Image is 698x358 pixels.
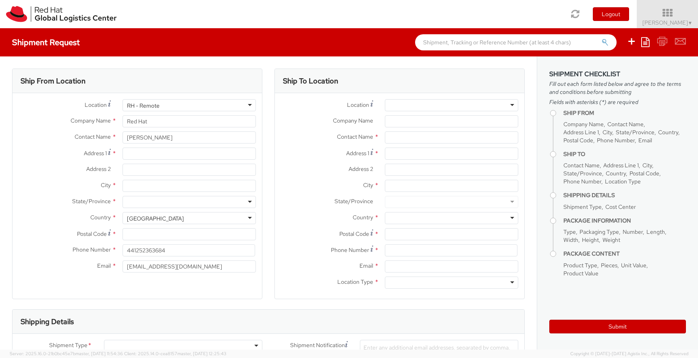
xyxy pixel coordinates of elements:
[642,19,693,26] span: [PERSON_NAME]
[601,262,617,269] span: Pieces
[570,351,688,357] span: Copyright © [DATE]-[DATE] Agistix Inc., All Rights Reserved
[563,162,600,169] span: Contact Name
[563,170,602,177] span: State/Province
[688,20,693,26] span: ▼
[623,228,643,235] span: Number
[607,121,644,128] span: Contact Name
[72,198,111,205] span: State/Province
[124,351,226,356] span: Client: 2025.14.0-cea8157
[563,228,576,235] span: Type
[359,262,373,269] span: Email
[71,117,111,124] span: Company Name
[658,129,678,136] span: Country
[346,150,369,157] span: Address 1
[563,151,686,157] h4: Ship To
[349,165,373,173] span: Address 2
[415,34,617,50] input: Shipment, Tracking or Reference Number (at least 4 chars)
[563,192,686,198] h4: Shipping Details
[563,129,599,136] span: Address Line 1
[593,7,629,21] button: Logout
[12,38,80,47] h4: Shipment Request
[563,203,602,210] span: Shipment Type
[49,341,87,350] span: Shipment Type
[337,133,373,140] span: Contact Name
[177,351,226,356] span: master, [DATE] 12:25:43
[549,80,686,96] span: Fill out each form listed below and agree to the terms and conditions before submitting
[582,236,599,244] span: Height
[603,162,639,169] span: Address Line 1
[127,214,184,223] div: [GEOGRAPHIC_DATA]
[602,236,620,244] span: Weight
[90,214,111,221] span: Country
[629,170,659,177] span: Postal Code
[605,203,636,210] span: Cost Center
[621,262,646,269] span: Unit Value
[563,218,686,224] h4: Package Information
[602,129,612,136] span: City
[10,351,123,356] span: Server: 2025.16.0-21b0bc45e7b
[283,77,338,85] h3: Ship To Location
[97,262,111,269] span: Email
[363,181,373,189] span: City
[77,230,107,237] span: Postal Code
[86,165,111,173] span: Address 2
[127,102,160,110] div: RH - Remote
[580,228,619,235] span: Packaging Type
[331,246,369,254] span: Phone Number
[605,178,641,185] span: Location Type
[563,121,604,128] span: Company Name
[6,6,116,22] img: rh-logistics-00dfa346123c4ec078e1.svg
[642,162,652,169] span: City
[597,137,635,144] span: Phone Number
[563,236,578,244] span: Width
[21,318,74,326] h3: Shipping Details
[549,98,686,106] span: Fields with asterisks (*) are required
[347,101,369,108] span: Location
[337,278,373,285] span: Location Type
[101,181,111,189] span: City
[606,170,626,177] span: Country
[85,101,107,108] span: Location
[563,137,593,144] span: Postal Code
[75,351,123,356] span: master, [DATE] 11:54:36
[563,270,598,277] span: Product Value
[21,77,85,85] h3: Ship From Location
[549,71,686,78] h3: Shipment Checklist
[73,246,111,253] span: Phone Number
[646,228,665,235] span: Length
[339,230,369,237] span: Postal Code
[638,137,652,144] span: Email
[563,110,686,116] h4: Ship From
[334,198,373,205] span: State/Province
[353,214,373,221] span: Country
[563,262,597,269] span: Product Type
[290,341,345,350] span: Shipment Notification
[75,133,111,140] span: Contact Name
[549,320,686,333] button: Submit
[616,129,654,136] span: State/Province
[563,178,601,185] span: Phone Number
[563,251,686,257] h4: Package Content
[84,150,107,157] span: Address 1
[333,117,373,124] span: Company Name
